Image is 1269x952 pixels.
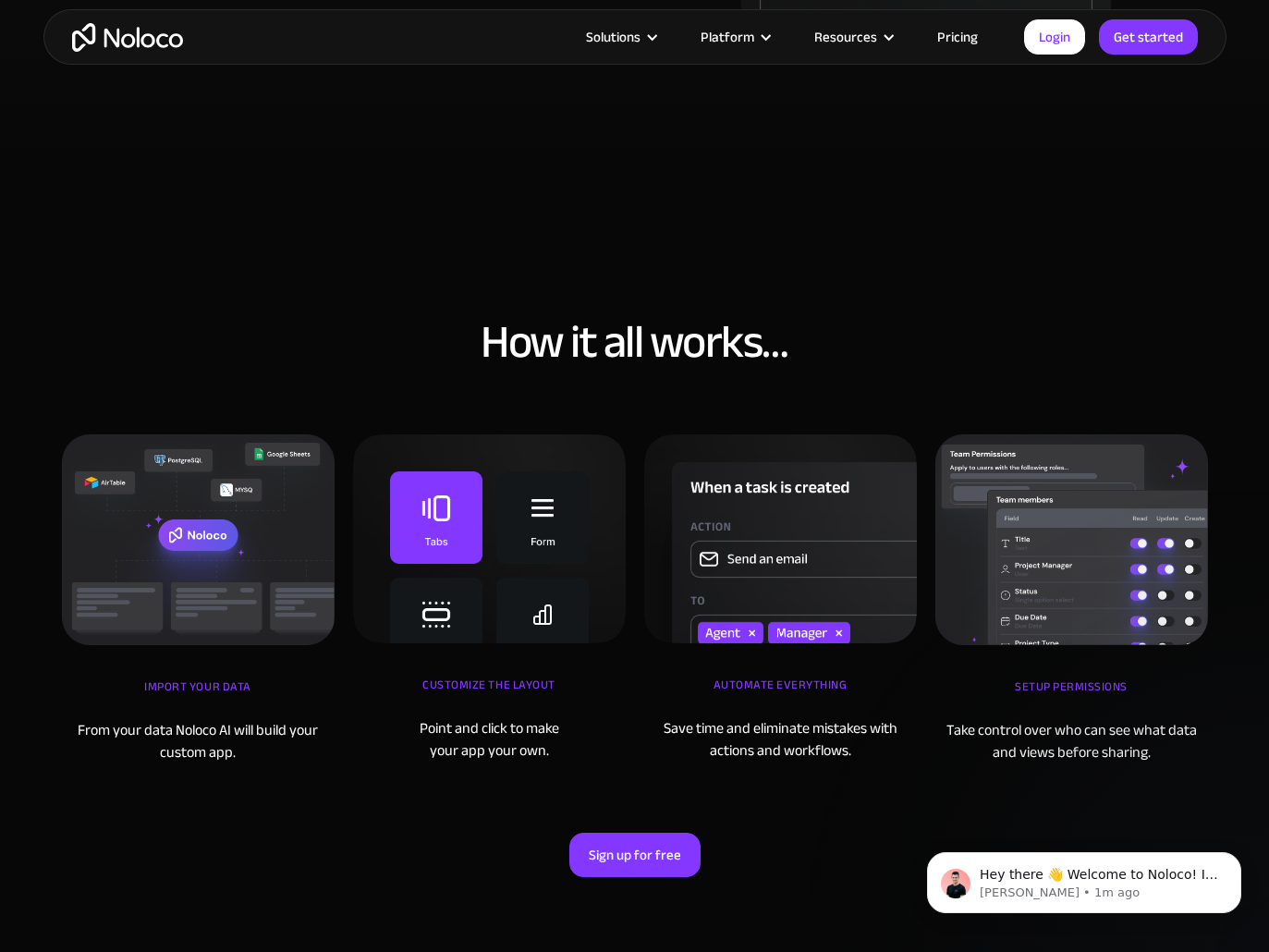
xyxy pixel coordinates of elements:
[644,717,917,762] div: Save time and eliminate mistakes with actions and workflows.
[914,25,1001,49] a: Pricing
[899,813,1269,943] iframe: Intercom notifications message
[72,23,183,52] a: home
[569,833,701,877] a: Sign up for free
[62,673,335,719] div: iMPORT YOUR DATA
[563,25,677,49] div: Solutions
[62,319,1208,365] h2: How it all works…
[1024,19,1085,55] a: Login
[935,673,1208,719] div: Setup Permissions
[677,25,791,49] div: Platform
[644,671,917,717] div: Automate Everything
[791,25,914,49] div: Resources
[701,25,754,49] div: Platform
[586,25,641,49] div: Solutions
[62,719,335,763] div: From your data Noloco AI will build your custom app.
[935,719,1208,763] div: Take control over who can see what data and views before sharing.
[353,671,626,717] div: Customize the layout
[814,25,877,49] div: Resources
[1099,19,1198,55] a: Get started
[353,717,626,762] div: Point and click to make your app your own.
